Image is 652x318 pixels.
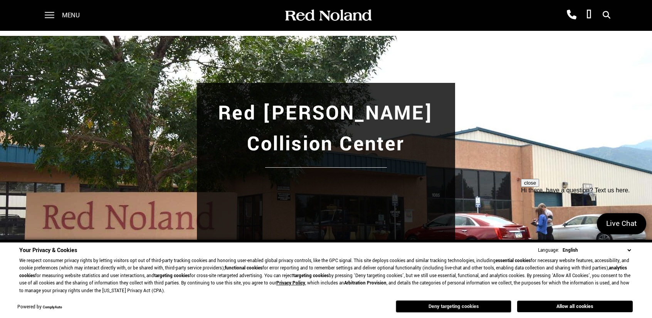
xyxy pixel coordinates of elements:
[597,213,646,234] a: Live Chat
[496,257,531,264] strong: essential cookies
[538,248,559,253] div: Language:
[204,98,448,160] h1: Red [PERSON_NAME] Collision Center
[293,273,329,279] strong: targeting cookies
[19,246,77,254] span: Your Privacy & Cookies
[17,305,62,310] div: Powered by
[19,257,633,295] p: We respect consumer privacy rights by letting visitors opt out of third-party tracking cookies an...
[602,219,641,229] span: Live Chat
[284,9,372,22] img: Red Noland Auto Group
[276,280,305,286] a: Privacy Policy
[154,273,190,279] strong: targeting cookies
[561,246,633,254] select: Language Select
[225,265,262,271] strong: functional cookies
[517,301,633,312] button: Allow all cookies
[19,265,627,279] strong: analytics cookies
[396,300,511,313] button: Deny targeting cookies
[521,179,652,262] iframe: podium webchat widget prompt
[344,280,386,286] strong: Arbitration Provision
[43,305,62,310] a: ComplyAuto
